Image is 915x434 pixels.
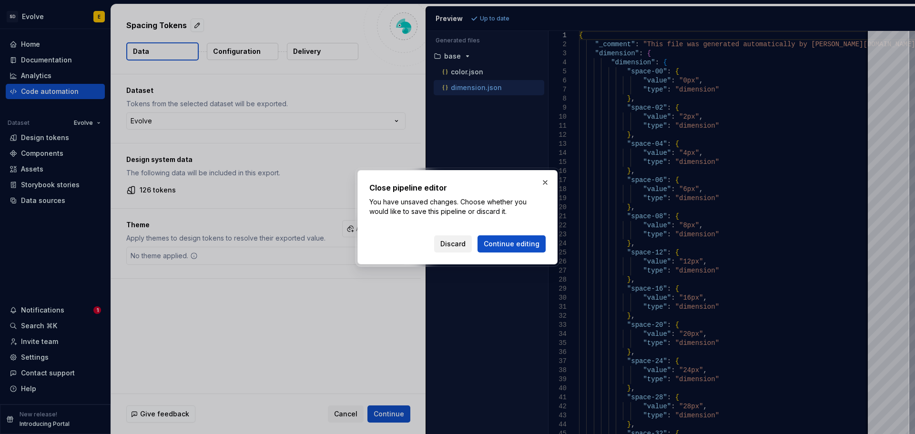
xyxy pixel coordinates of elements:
[369,197,546,216] p: You have unsaved changes. Choose whether you would like to save this pipeline or discard it.
[434,235,472,252] button: Discard
[484,239,539,249] span: Continue editing
[440,239,466,249] span: Discard
[369,182,546,193] h2: Close pipeline editor
[478,235,546,252] button: Continue editing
